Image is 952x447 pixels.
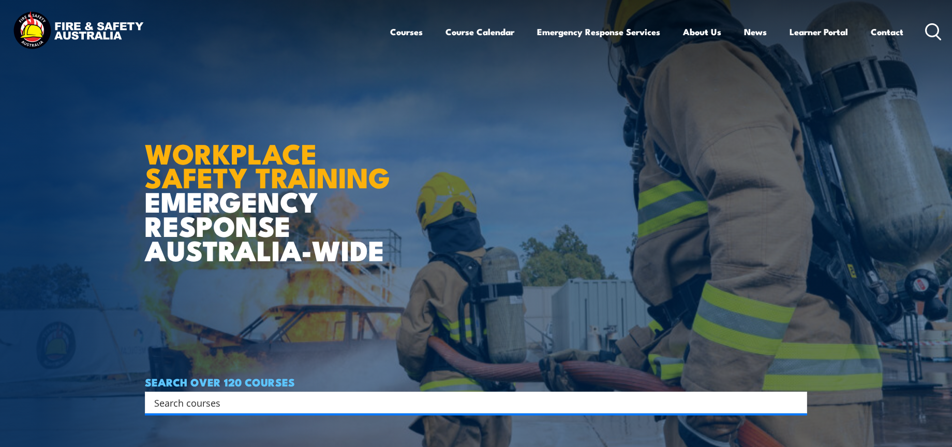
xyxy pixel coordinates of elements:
[390,18,423,46] a: Courses
[145,131,390,198] strong: WORKPLACE SAFETY TRAINING
[871,18,903,46] a: Contact
[789,395,804,410] button: Search magnifier button
[744,18,767,46] a: News
[145,115,398,262] h1: EMERGENCY RESPONSE AUSTRALIA-WIDE
[145,376,807,388] h4: SEARCH OVER 120 COURSES
[790,18,848,46] a: Learner Portal
[537,18,660,46] a: Emergency Response Services
[445,18,514,46] a: Course Calendar
[154,395,784,410] input: Search input
[156,395,786,410] form: Search form
[683,18,721,46] a: About Us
